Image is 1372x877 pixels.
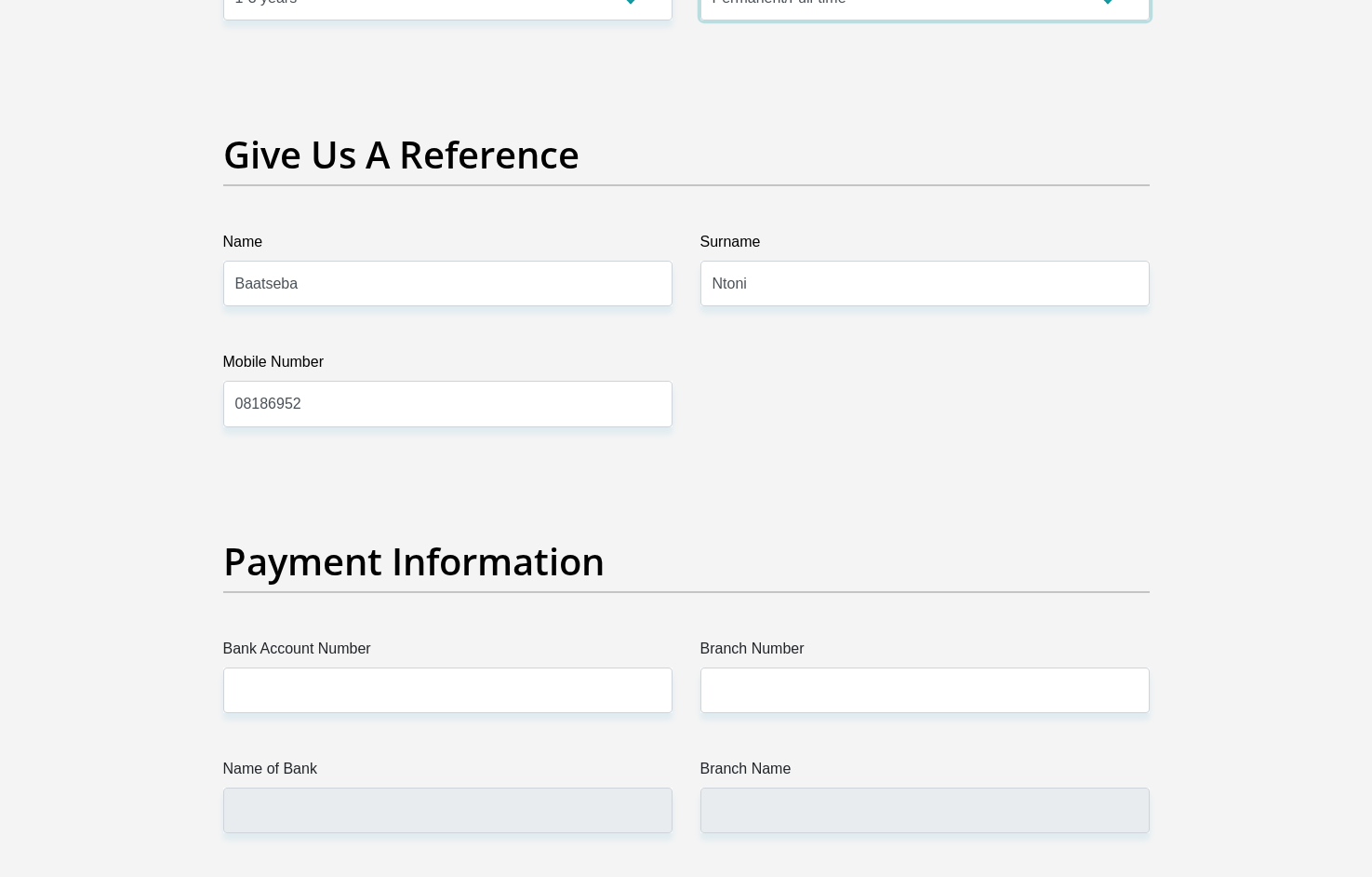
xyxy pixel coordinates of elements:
[700,231,1150,261] label: Surname
[223,381,673,426] input: Mobile Number
[223,261,673,306] input: Name
[223,231,673,261] label: Name
[223,539,1150,584] h2: Payment Information
[223,132,1150,177] h2: Give Us A Reference
[700,788,1150,833] input: Branch Name
[700,668,1150,713] input: Branch Number
[223,788,673,833] input: Name of Bank
[700,638,1150,668] label: Branch Number
[223,638,673,668] label: Bank Account Number
[700,758,1150,788] label: Branch Name
[223,668,673,713] input: Bank Account Number
[700,261,1150,306] input: Surname
[223,758,673,788] label: Name of Bank
[223,351,673,381] label: Mobile Number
